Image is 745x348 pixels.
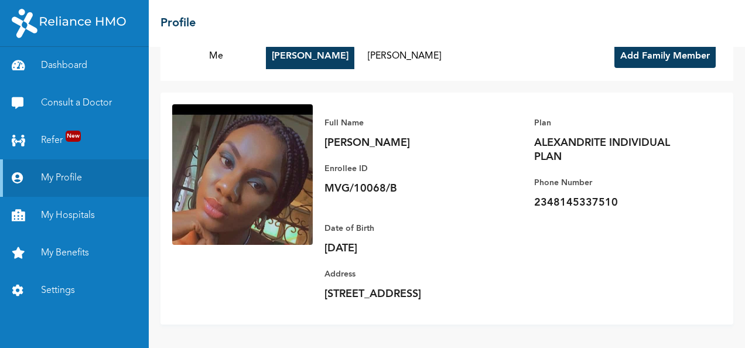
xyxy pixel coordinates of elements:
[324,116,488,130] p: Full Name
[172,43,260,69] button: Me
[266,43,354,69] button: [PERSON_NAME]
[614,45,716,68] button: Add Family Member
[534,116,698,130] p: Plan
[360,43,448,69] button: [PERSON_NAME]
[324,221,488,236] p: Date of Birth
[172,104,313,245] img: Enrollee
[324,136,488,150] p: [PERSON_NAME]
[12,9,126,38] img: RelianceHMO's Logo
[160,15,196,32] h2: Profile
[324,162,488,176] p: Enrollee ID
[324,267,488,281] p: Address
[534,196,698,210] p: 2348145337510
[66,131,81,142] span: New
[324,182,488,196] p: MVG/10068/B
[534,176,698,190] p: Phone Number
[534,136,698,164] p: ALEXANDRITE INDIVIDUAL PLAN
[324,287,488,301] p: [STREET_ADDRESS]
[324,241,488,255] p: [DATE]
